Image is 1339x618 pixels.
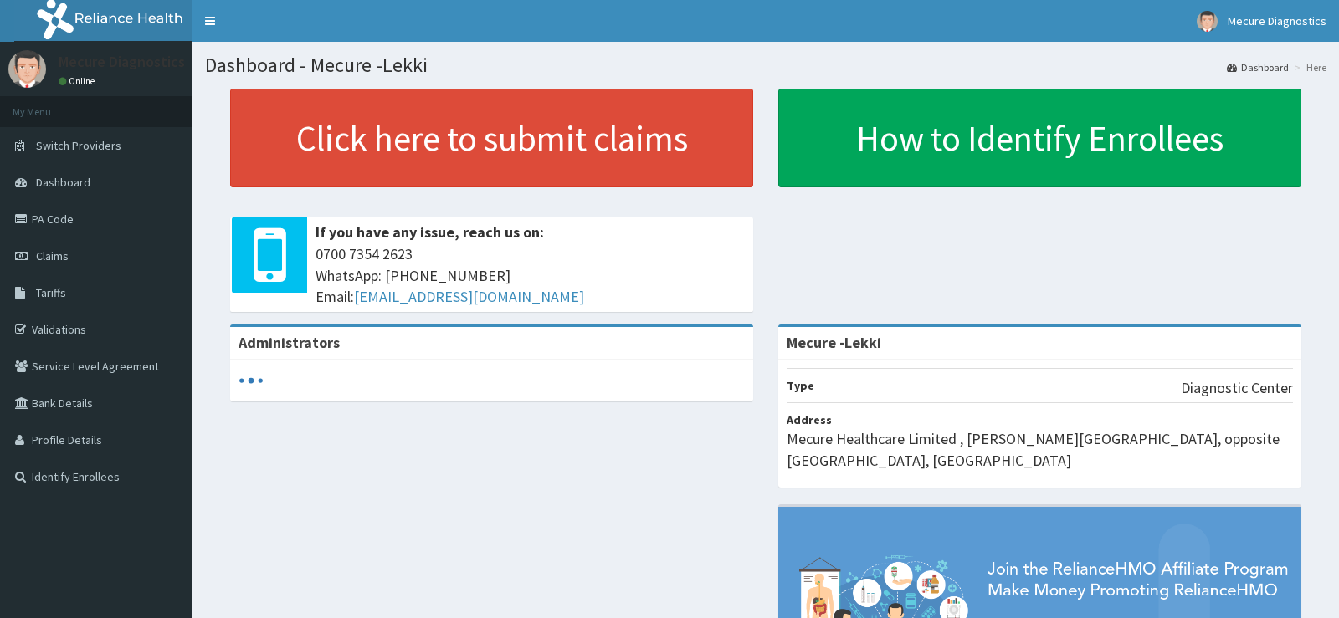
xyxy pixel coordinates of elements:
span: Mecure Diagnostics [1228,13,1326,28]
p: Mecure Diagnostics [59,54,185,69]
span: Claims [36,248,69,263]
a: Online [59,75,99,87]
span: Dashboard [36,175,90,190]
a: How to Identify Enrollees [778,89,1301,187]
img: User Image [1197,11,1218,32]
strong: Mecure -Lekki [787,333,881,352]
b: Administrators [239,333,340,352]
span: Tariffs [36,285,66,300]
h1: Dashboard - Mecure -Lekki [205,54,1326,76]
p: Mecure Healthcare Limited , [PERSON_NAME][GEOGRAPHIC_DATA], opposite [GEOGRAPHIC_DATA], [GEOGRAPH... [787,428,1293,471]
svg: audio-loading [239,368,264,393]
b: Address [787,412,832,427]
li: Here [1290,60,1326,74]
span: Switch Providers [36,138,121,153]
a: [EMAIL_ADDRESS][DOMAIN_NAME] [354,287,584,306]
span: 0700 7354 2623 WhatsApp: [PHONE_NUMBER] Email: [316,243,745,308]
a: Dashboard [1227,60,1289,74]
img: User Image [8,50,46,88]
p: Diagnostic Center [1181,377,1293,399]
a: Click here to submit claims [230,89,753,187]
b: Type [787,378,814,393]
b: If you have any issue, reach us on: [316,222,544,242]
